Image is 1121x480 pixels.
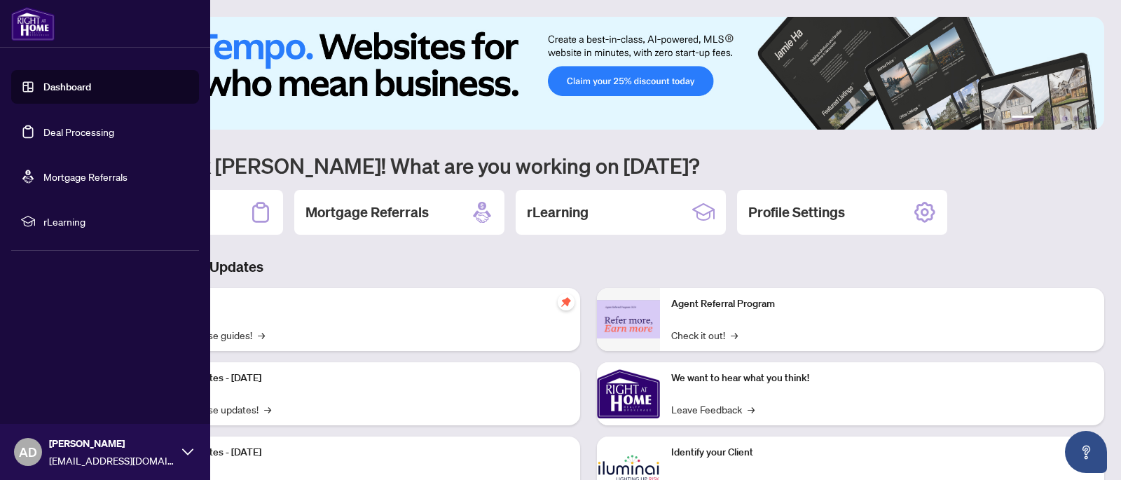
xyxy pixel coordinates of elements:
[264,402,271,417] span: →
[1085,116,1090,121] button: 6
[671,371,1093,386] p: We want to hear what you think!
[1073,116,1079,121] button: 5
[1040,116,1045,121] button: 2
[147,296,569,312] p: Self-Help
[43,81,91,93] a: Dashboard
[43,214,189,229] span: rLearning
[43,125,114,138] a: Deal Processing
[49,436,175,451] span: [PERSON_NAME]
[1051,116,1057,121] button: 3
[73,17,1104,130] img: Slide 0
[731,327,738,343] span: →
[748,402,755,417] span: →
[1065,431,1107,473] button: Open asap
[558,294,575,310] span: pushpin
[527,203,589,222] h2: rLearning
[147,371,569,386] p: Platform Updates - [DATE]
[671,327,738,343] a: Check it out!→
[597,300,660,338] img: Agent Referral Program
[671,402,755,417] a: Leave Feedback→
[748,203,845,222] h2: Profile Settings
[43,170,128,183] a: Mortgage Referrals
[1012,116,1034,121] button: 1
[305,203,429,222] h2: Mortgage Referrals
[597,362,660,425] img: We want to hear what you think!
[11,7,55,41] img: logo
[49,453,175,468] span: [EMAIL_ADDRESS][DOMAIN_NAME]
[147,445,569,460] p: Platform Updates - [DATE]
[671,445,1093,460] p: Identify your Client
[258,327,265,343] span: →
[73,257,1104,277] h3: Brokerage & Industry Updates
[73,152,1104,179] h1: Welcome back [PERSON_NAME]! What are you working on [DATE]?
[19,442,37,462] span: AD
[1062,116,1068,121] button: 4
[671,296,1093,312] p: Agent Referral Program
